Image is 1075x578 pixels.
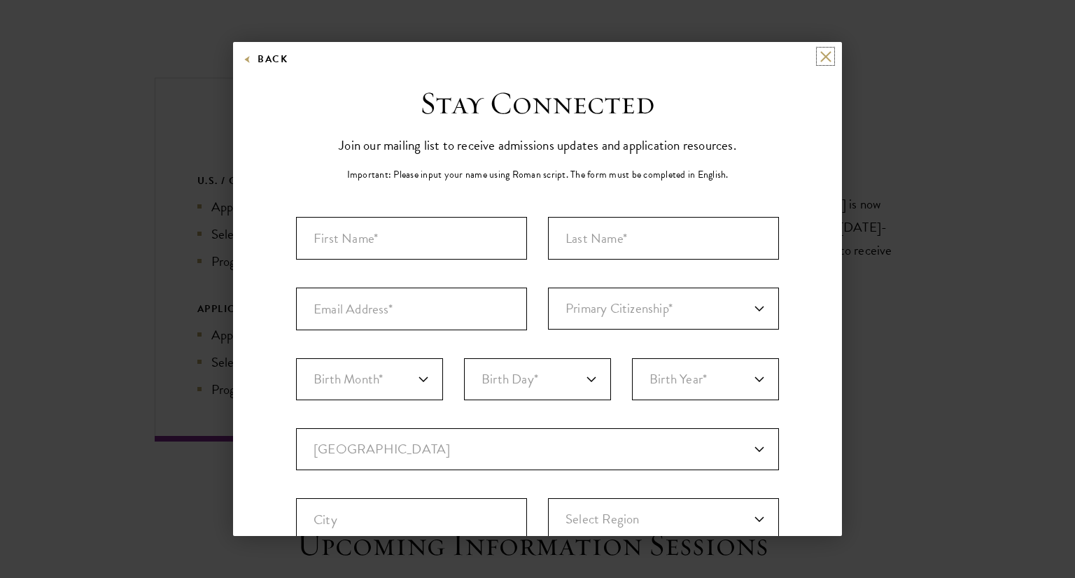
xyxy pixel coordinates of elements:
[420,84,655,123] h3: Stay Connected
[464,358,611,400] select: Day
[244,50,288,68] button: Back
[548,217,779,260] div: Last Name (Family Name)*
[339,134,736,157] p: Join our mailing list to receive admissions updates and application resources.
[296,498,527,541] input: City
[347,167,729,182] p: Important: Please input your name using Roman script. The form must be completed in English.
[548,288,779,330] div: Primary Citizenship*
[548,217,779,260] input: Last Name*
[296,358,443,400] select: Month
[632,358,779,400] select: Year
[296,217,527,260] input: First Name*
[296,358,779,428] div: Birthdate*
[296,288,527,330] input: Email Address*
